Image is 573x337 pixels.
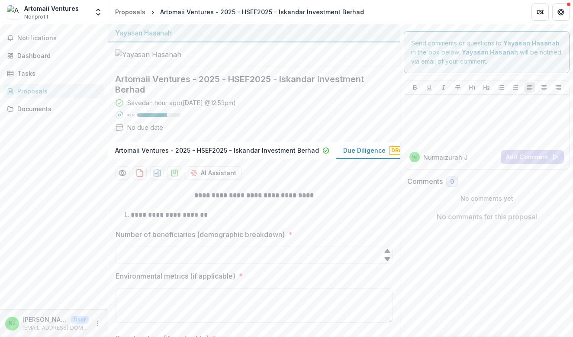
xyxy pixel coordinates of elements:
[9,321,16,326] div: Nurmaizurah Jamaludin
[481,82,492,93] button: Heading 2
[115,7,145,16] div: Proposals
[116,229,285,240] p: Number of beneficiaries (demographic breakdown)
[3,31,104,45] button: Notifications
[3,48,104,63] a: Dashboard
[503,39,560,47] strong: Yayasan Hasanah
[115,74,379,95] h2: Artomaii Ventures - 2025 - HSEF2025 - Iskandar Investment Berhad
[424,82,435,93] button: Underline
[116,166,129,180] button: Preview 21758a10-9d24-4002-be49-461ed7b88e94-1.pdf
[116,271,235,281] p: Environmental metrics (if applicable)
[531,3,549,21] button: Partners
[23,315,68,324] p: [PERSON_NAME]
[127,123,163,132] div: No due date
[343,146,386,155] p: Due Diligence
[185,166,242,180] button: AI Assistant
[17,51,97,60] div: Dashboard
[150,166,164,180] button: download-proposal
[24,4,79,13] div: Artomaii Ventures
[92,3,104,21] button: Open entity switcher
[24,13,48,21] span: Nonprofit
[17,35,101,42] span: Notifications
[407,194,566,203] p: No comments yet
[112,6,149,18] a: Proposals
[3,66,104,80] a: Tasks
[115,49,202,60] img: Yayasan Hasanah
[423,153,468,162] p: Nurmaizurah J
[160,7,364,16] div: Artomaii Ventures - 2025 - HSEF2025 - Iskandar Investment Berhad
[17,69,97,78] div: Tasks
[112,6,367,18] nav: breadcrumb
[389,146,412,155] span: Draft
[467,82,477,93] button: Heading 1
[539,82,549,93] button: Align Center
[92,318,103,329] button: More
[404,31,570,73] div: Send comments or questions to in the box below. will be notified via email of your comment.
[17,87,97,96] div: Proposals
[133,166,147,180] button: download-proposal
[412,155,418,159] div: Nurmaizurah Jamaludin
[127,98,236,107] div: Saved an hour ago ( [DATE] @ 12:53pm )
[553,82,563,93] button: Align Right
[167,166,181,180] button: download-proposal
[501,150,564,164] button: Add Comment
[115,146,319,155] p: Artomaii Ventures - 2025 - HSEF2025 - Iskandar Investment Berhad
[462,48,518,56] strong: Yayasan Hasanah
[552,3,570,21] button: Get Help
[510,82,521,93] button: Ordered List
[450,178,454,186] span: 0
[437,212,537,222] p: No comments for this proposal
[3,102,104,116] a: Documents
[71,316,89,324] p: User
[438,82,449,93] button: Italicize
[410,82,420,93] button: Bold
[17,104,97,113] div: Documents
[3,84,104,98] a: Proposals
[453,82,463,93] button: Strike
[407,177,443,186] h2: Comments
[496,82,506,93] button: Bullet List
[525,82,535,93] button: Align Left
[127,112,134,118] p: 69 %
[23,324,89,332] p: [EMAIL_ADDRESS][DOMAIN_NAME]
[115,28,393,38] div: Yayasan Hasanah
[7,5,21,19] img: Artomaii Ventures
